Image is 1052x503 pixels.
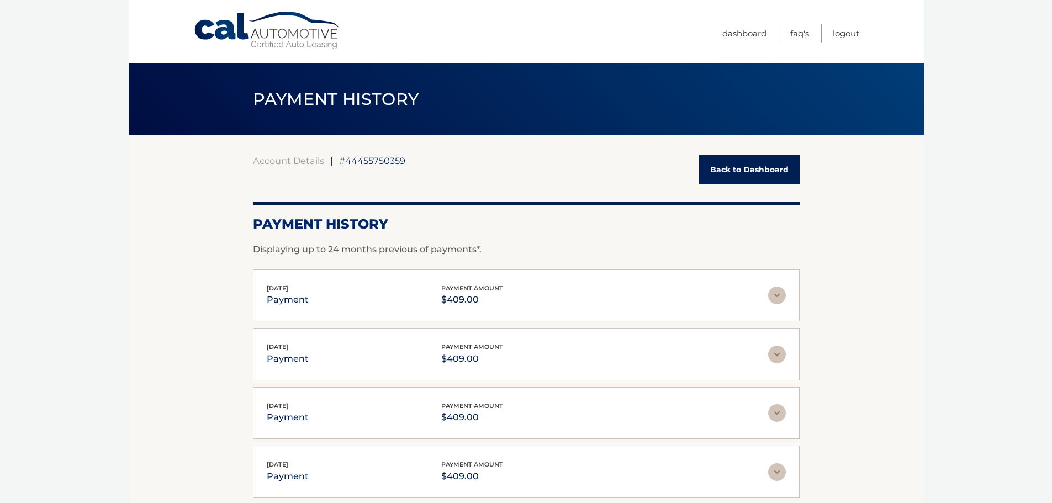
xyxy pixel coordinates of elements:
span: #44455750359 [339,155,405,166]
span: PAYMENT HISTORY [253,89,419,109]
p: payment [267,292,309,308]
img: accordion-rest.svg [768,287,786,304]
span: [DATE] [267,460,288,468]
span: [DATE] [267,284,288,292]
img: accordion-rest.svg [768,404,786,422]
span: payment amount [441,284,503,292]
img: accordion-rest.svg [768,463,786,481]
a: Logout [833,24,859,43]
p: $409.00 [441,410,503,425]
a: Dashboard [722,24,766,43]
h2: Payment History [253,216,800,232]
p: $409.00 [441,292,503,308]
p: Displaying up to 24 months previous of payments*. [253,243,800,256]
a: FAQ's [790,24,809,43]
p: payment [267,469,309,484]
p: $409.00 [441,469,503,484]
span: payment amount [441,343,503,351]
span: | [330,155,333,166]
p: $409.00 [441,351,503,367]
span: payment amount [441,402,503,410]
p: payment [267,351,309,367]
a: Back to Dashboard [699,155,800,184]
a: Cal Automotive [193,11,342,50]
span: [DATE] [267,343,288,351]
a: Account Details [253,155,324,166]
p: payment [267,410,309,425]
span: [DATE] [267,402,288,410]
img: accordion-rest.svg [768,346,786,363]
span: payment amount [441,460,503,468]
